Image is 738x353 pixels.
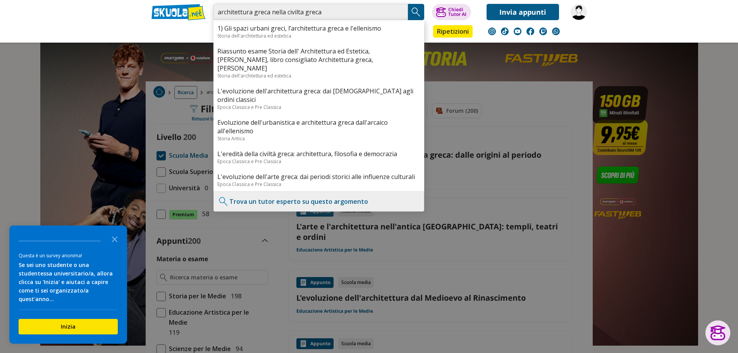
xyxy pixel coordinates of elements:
[432,4,471,20] button: ChiediTutor AI
[217,104,420,110] div: Epoca Classica e Pre Classica
[19,319,118,334] button: Inizia
[229,197,368,206] a: Trova un tutor esperto su questo argomento
[19,261,118,303] div: Se sei uno studente o una studentessa universitario/a, allora clicca su 'Inizia' e aiutaci a capi...
[501,28,509,35] img: tiktok
[448,7,466,17] div: Chiedi Tutor AI
[217,87,420,104] a: L'evoluzione dell'architettura greca: dai [DEMOGRAPHIC_DATA] agli ordini classici
[213,4,408,20] input: Cerca appunti, riassunti o versioni
[217,181,420,188] div: Epoca Classica e Pre Classica
[19,252,118,259] div: Questa è un survey anonima!
[410,6,422,18] img: Cerca appunti, riassunti o versioni
[487,4,559,20] a: Invia appunti
[218,196,229,207] img: Trova un tutor esperto
[526,28,534,35] img: facebook
[107,231,122,246] button: Close the survey
[217,24,420,33] a: 1) Gli spazi urbani greci, l’architettura greca e l'ellenismo
[212,25,246,39] a: Appunti
[217,135,420,142] div: Storia Antica
[217,172,420,181] a: L'evoluzione dell'arte greca: dai periodi storici alle influenze culturali
[217,118,420,135] a: Evoluzione dell'urbanistica e architettura greca dall'arcaico all'ellenismo
[217,158,420,165] div: Epoca Classica e Pre Classica
[217,150,420,158] a: L'eredità della civiltà greca: architettura, filosofia e democrazia
[217,47,420,72] a: Riassunto esame Storia dell' Architettura ed Estetica, [PERSON_NAME], libro consigliato Architett...
[552,28,560,35] img: WhatsApp
[514,28,521,35] img: youtube
[217,72,420,79] div: Storia dell'architettura ed estetica
[488,28,496,35] img: instagram
[571,4,587,20] img: SabrinaSara
[217,33,420,39] div: Storia dell'architettura ed estetica
[433,25,473,38] a: Ripetizioni
[408,4,424,20] button: Search Button
[9,226,127,344] div: Survey
[539,28,547,35] img: twitch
